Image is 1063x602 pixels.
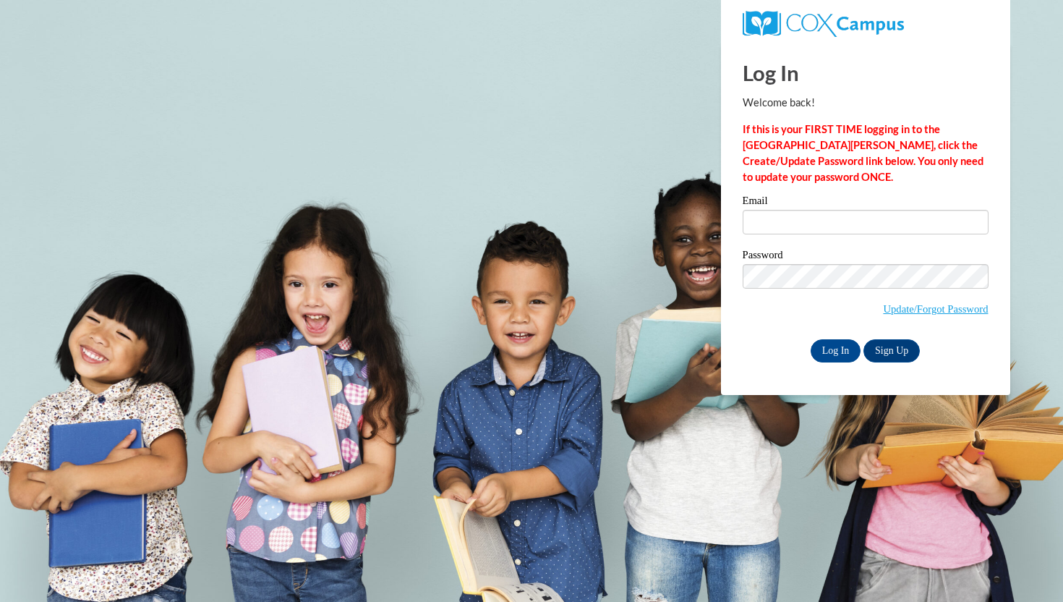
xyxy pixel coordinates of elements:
a: Sign Up [863,339,920,363]
p: Welcome back! [743,95,989,111]
img: COX Campus [743,11,904,37]
label: Password [743,250,989,264]
label: Email [743,195,989,210]
h1: Log In [743,58,989,88]
a: Update/Forgot Password [883,303,988,315]
a: COX Campus [743,17,904,29]
input: Log In [811,339,861,363]
strong: If this is your FIRST TIME logging in to the [GEOGRAPHIC_DATA][PERSON_NAME], click the Create/Upd... [743,123,983,183]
